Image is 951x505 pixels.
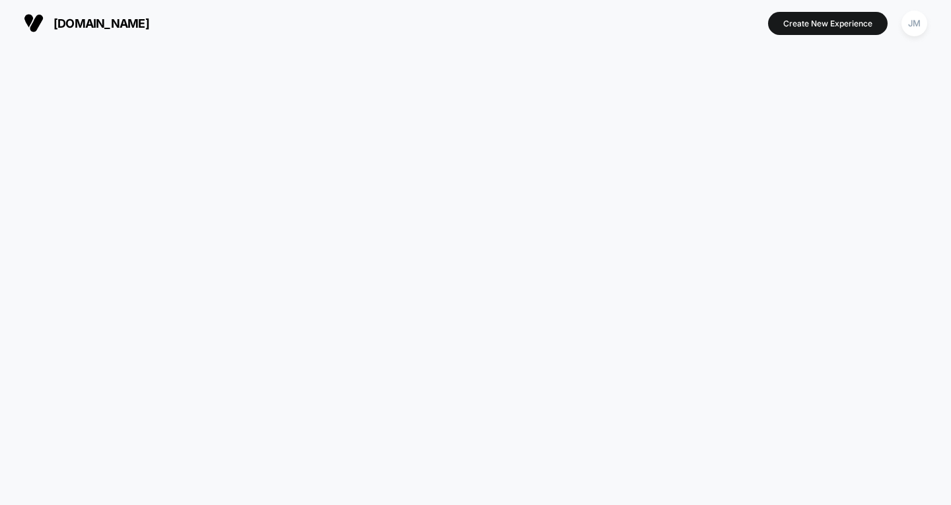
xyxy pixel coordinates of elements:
[24,13,44,33] img: Visually logo
[898,10,931,37] button: JM
[20,13,153,34] button: [DOMAIN_NAME]
[768,12,888,35] button: Create New Experience
[53,17,149,30] span: [DOMAIN_NAME]
[901,11,927,36] div: JM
